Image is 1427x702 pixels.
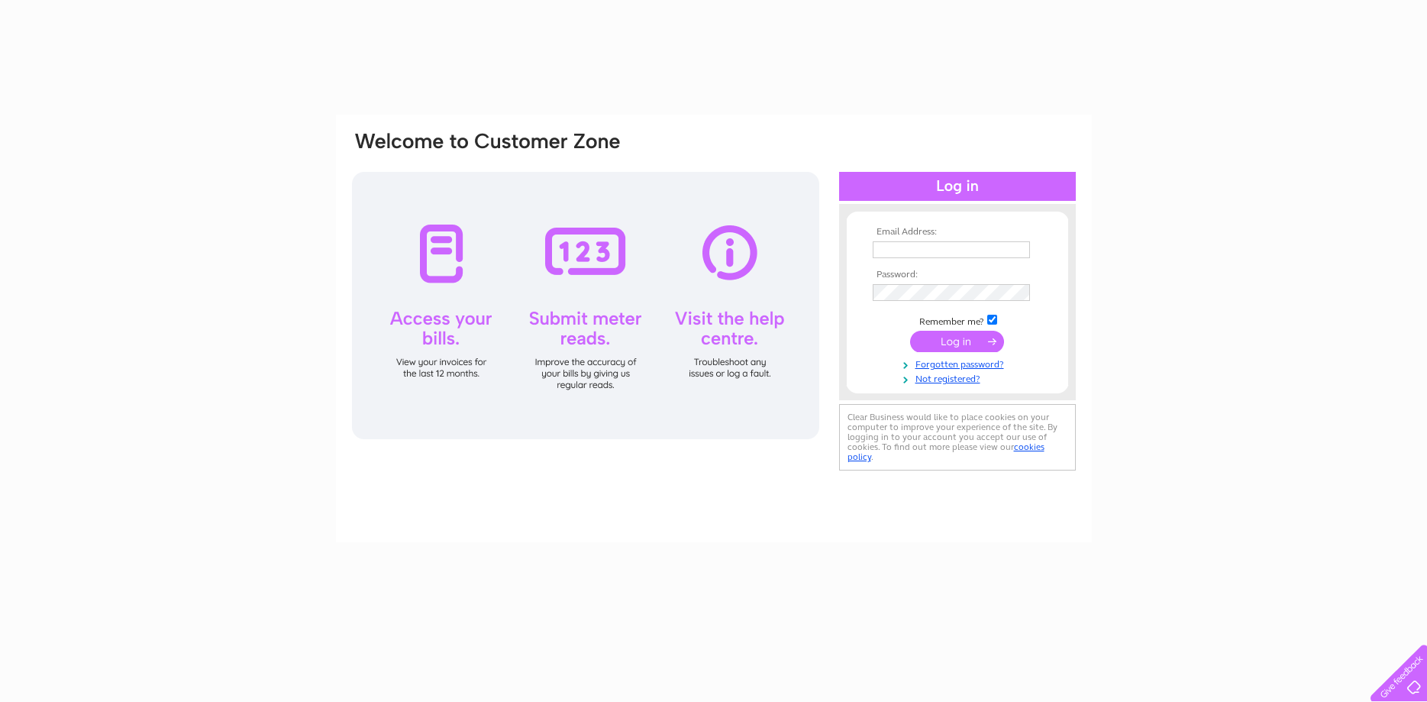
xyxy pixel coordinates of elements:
td: Remember me? [869,312,1046,328]
a: cookies policy [847,442,1044,462]
th: Email Address: [869,227,1046,238]
div: Clear Business would like to place cookies on your computer to improve your experience of the sit... [839,404,1076,471]
input: Submit [910,331,1004,352]
a: Not registered? [873,370,1046,385]
th: Password: [869,270,1046,280]
a: Forgotten password? [873,356,1046,370]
